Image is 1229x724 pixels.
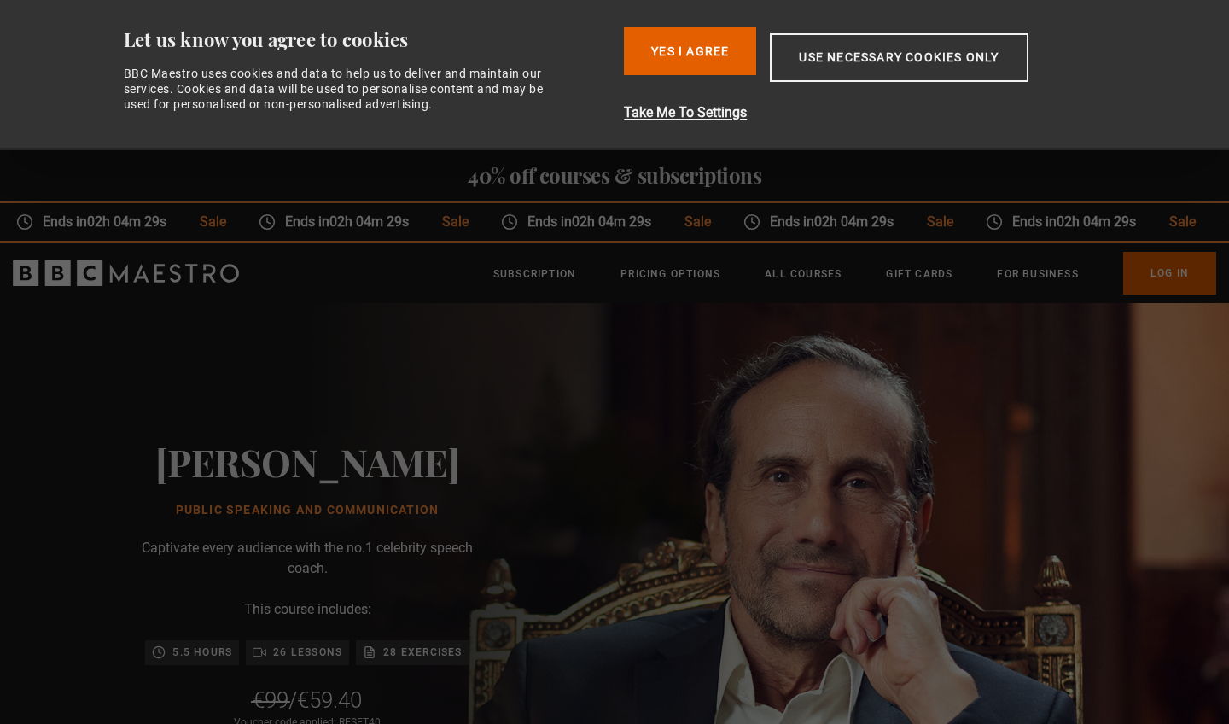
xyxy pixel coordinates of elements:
[1040,213,1119,230] time: 02h 04m 29s
[624,102,1118,123] button: Take Me To Settings
[137,538,478,579] p: Captivate every audience with the no.1 celebrity speech coach.
[124,27,611,52] div: Let us know you agree to cookies
[886,266,952,283] a: Gift Cards
[13,260,239,286] svg: BBC Maestro
[16,212,166,232] span: Ends in
[743,212,893,232] span: Ends in
[650,212,709,232] span: Sale
[893,212,952,232] span: Sale
[383,644,462,661] p: 28 exercises
[624,27,756,75] button: Yes I Agree
[259,212,408,232] span: Ends in
[770,33,1028,82] button: Use necessary cookies only
[493,252,1216,295] nav: Primary
[155,440,460,483] h2: [PERSON_NAME]
[620,266,720,283] a: Pricing Options
[555,213,634,230] time: 02h 04m 29s
[1123,252,1216,295] a: Log In
[70,213,149,230] time: 02h 04m 29s
[765,266,842,283] a: All Courses
[501,212,650,232] span: Ends in
[312,213,392,230] time: 02h 04m 29s
[986,212,1135,232] span: Ends in
[155,504,460,517] h1: Public Speaking and Communication
[244,599,371,620] p: This course includes:
[172,644,232,661] p: 5.5 hours
[997,266,1078,283] a: For business
[797,213,877,230] time: 02h 04m 29s
[124,66,562,113] div: BBC Maestro uses cookies and data to help us to deliver and maintain our services. Cookies and da...
[166,212,224,232] span: Sale
[273,644,342,661] p: 26 lessons
[1135,212,1194,232] span: Sale
[493,266,576,283] a: Subscription
[408,212,467,232] span: Sale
